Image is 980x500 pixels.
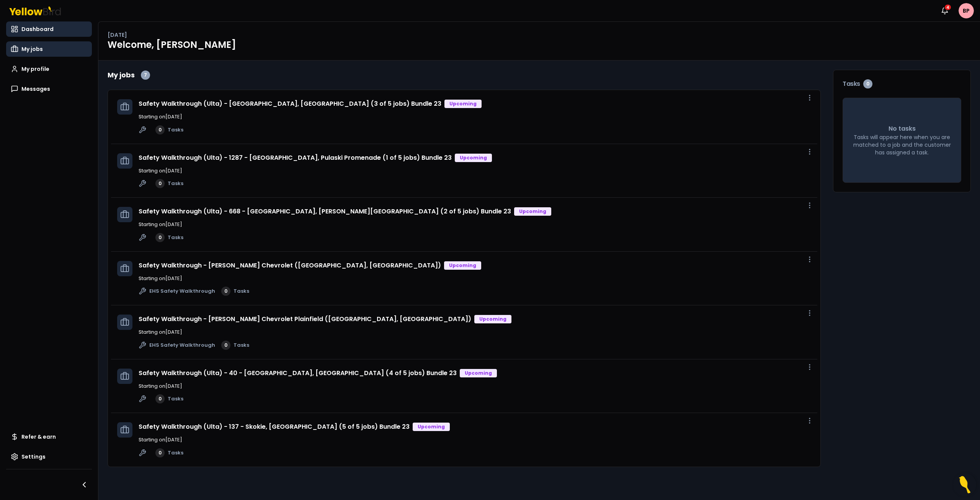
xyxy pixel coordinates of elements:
div: Upcoming [444,100,482,108]
a: Refer & earn [6,429,92,444]
p: Starting on [DATE] [139,221,811,228]
div: Upcoming [444,261,481,270]
a: My jobs [6,41,92,57]
h3: Tasks [843,79,961,89]
p: Starting on [DATE] [139,328,811,336]
a: 0Tasks [155,394,183,403]
span: Settings [21,453,46,461]
a: Safety Walkthrough (Ulta) - [GEOGRAPHIC_DATA], [GEOGRAPHIC_DATA] (3 of 5 jobs) Bundle 23 [139,99,441,108]
p: Starting on [DATE] [139,382,811,390]
p: Tasks will appear here when you are matched to a job and the customer has assigned a task. [852,133,952,156]
div: Upcoming [460,369,497,377]
div: 0 [221,341,230,350]
span: EHS Safety Walkthrough [149,287,215,295]
a: 0Tasks [155,179,183,188]
div: 0 [155,233,165,242]
p: [DATE] [108,31,127,39]
a: Safety Walkthrough (Ulta) - 40 - [GEOGRAPHIC_DATA], [GEOGRAPHIC_DATA] (4 of 5 jobs) Bundle 23 [139,369,457,377]
button: 4 [937,3,952,18]
div: 0 [155,448,165,457]
a: Safety Walkthrough - [PERSON_NAME] Chevrolet ([GEOGRAPHIC_DATA], [GEOGRAPHIC_DATA]) [139,261,441,270]
a: 0Tasks [221,341,249,350]
p: Starting on [DATE] [139,275,811,282]
a: Messages [6,81,92,97]
p: Starting on [DATE] [139,167,811,175]
p: Starting on [DATE] [139,436,811,444]
div: 0 [221,287,230,296]
span: My profile [21,65,49,73]
div: 0 [155,179,165,188]
a: 0Tasks [155,448,183,457]
div: Upcoming [455,154,492,162]
span: My jobs [21,45,43,53]
span: Refer & earn [21,433,56,441]
p: No tasks [889,124,916,133]
a: 0Tasks [155,233,183,242]
div: 7 [141,70,150,80]
span: BP [959,3,974,18]
div: 0 [155,125,165,134]
div: 4 [944,4,952,11]
div: Upcoming [413,423,450,431]
a: Settings [6,449,92,464]
a: 0Tasks [221,287,249,296]
a: Safety Walkthrough (Ulta) - 137 - Skokie, [GEOGRAPHIC_DATA] (5 of 5 jobs) Bundle 23 [139,422,410,431]
a: Dashboard [6,21,92,37]
div: Upcoming [474,315,511,323]
span: EHS Safety Walkthrough [149,341,215,349]
a: My profile [6,61,92,77]
h2: My jobs [108,70,135,80]
button: Open Resource Center [953,473,976,496]
div: 0 [863,79,872,89]
h1: Welcome, [PERSON_NAME] [108,39,971,51]
a: 0Tasks [155,125,183,134]
div: 0 [155,394,165,403]
a: Safety Walkthrough (Ulta) - 668 - [GEOGRAPHIC_DATA], [PERSON_NAME][GEOGRAPHIC_DATA] (2 of 5 jobs)... [139,207,511,216]
div: Upcoming [514,207,551,216]
a: Safety Walkthrough (Ulta) - 1287 - [GEOGRAPHIC_DATA], Pulaski Promenade (1 of 5 jobs) Bundle 23 [139,153,452,162]
a: Safety Walkthrough - [PERSON_NAME] Chevrolet Plainfield ([GEOGRAPHIC_DATA], [GEOGRAPHIC_DATA]) [139,315,471,323]
span: Messages [21,85,50,93]
p: Starting on [DATE] [139,113,811,121]
span: Dashboard [21,25,54,33]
